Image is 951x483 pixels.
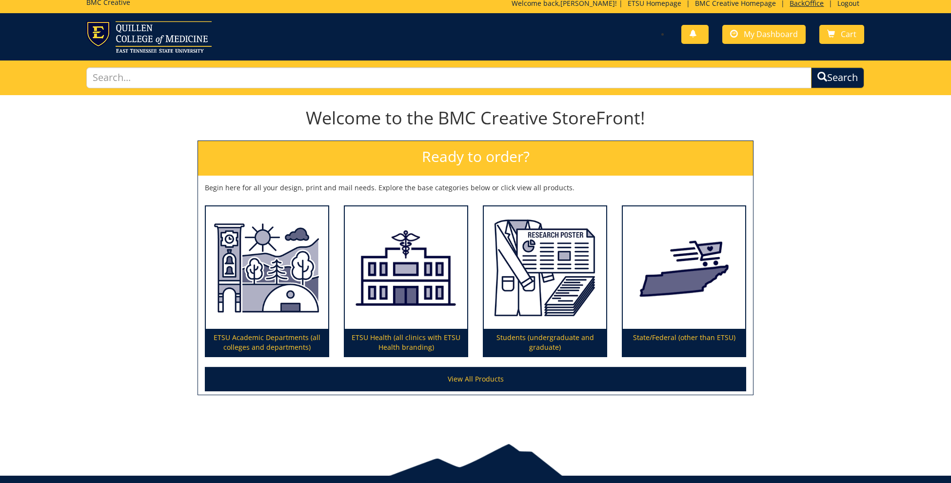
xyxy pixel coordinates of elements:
span: My Dashboard [744,29,798,40]
p: Begin here for all your design, print and mail needs. Explore the base categories below or click ... [205,183,746,193]
h1: Welcome to the BMC Creative StoreFront! [198,108,753,128]
img: ETSU Academic Departments (all colleges and departments) [206,206,328,329]
p: Students (undergraduate and graduate) [484,329,606,356]
a: ETSU Health (all clinics with ETSU Health branding) [345,206,467,357]
a: ETSU Academic Departments (all colleges and departments) [206,206,328,357]
img: Students (undergraduate and graduate) [484,206,606,329]
button: Search [811,67,864,88]
span: Cart [841,29,856,40]
a: My Dashboard [722,25,806,44]
input: Search... [86,67,812,88]
a: View All Products [205,367,746,391]
a: State/Federal (other than ETSU) [623,206,745,357]
img: State/Federal (other than ETSU) [623,206,745,329]
a: Cart [819,25,864,44]
img: ETSU logo [86,21,212,53]
img: ETSU Health (all clinics with ETSU Health branding) [345,206,467,329]
a: Students (undergraduate and graduate) [484,206,606,357]
p: ETSU Academic Departments (all colleges and departments) [206,329,328,356]
p: State/Federal (other than ETSU) [623,329,745,356]
h2: Ready to order? [198,141,753,176]
p: ETSU Health (all clinics with ETSU Health branding) [345,329,467,356]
